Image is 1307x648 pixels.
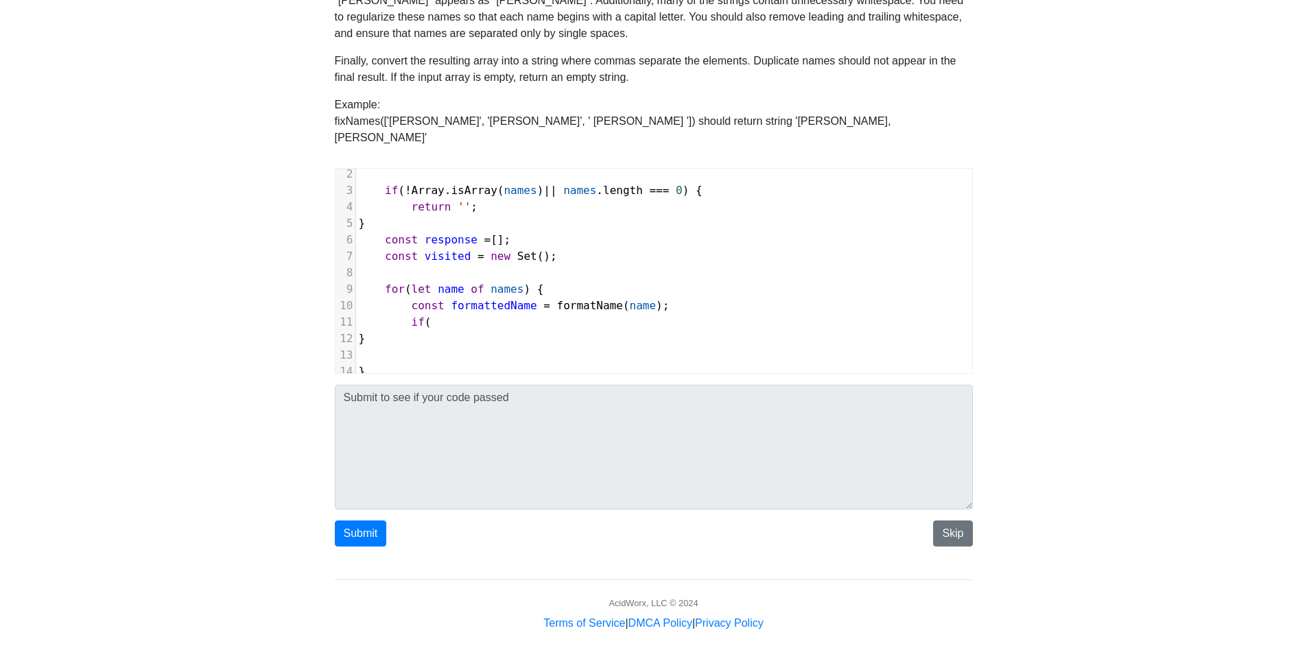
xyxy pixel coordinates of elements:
div: 2 [335,166,355,182]
div: 7 [335,248,355,265]
span: names [491,283,523,296]
span: length [603,184,643,197]
span: || [543,184,556,197]
span: formattedName [451,299,537,312]
div: 10 [335,298,355,314]
span: isArray [451,184,497,197]
div: 12 [335,331,355,347]
span: ! [405,184,412,197]
span: Set [517,250,537,263]
a: Privacy Policy [695,617,764,629]
span: = [484,233,491,246]
span: let [412,283,432,296]
span: name [630,299,657,312]
p: Example: fixNames(['[PERSON_NAME]', '[PERSON_NAME]', ' [PERSON_NAME] ']) should return string '[P... [335,97,973,146]
span: } [359,332,366,345]
a: Terms of Service [543,617,625,629]
button: Submit [335,520,387,547]
span: visited [425,250,471,263]
span: = [478,250,484,263]
span: []; [359,233,511,246]
span: ( . ( ) . ) { [359,184,703,197]
span: } [359,365,366,378]
span: 0 [676,184,683,197]
span: formatName [557,299,623,312]
div: | | [543,615,763,632]
div: 3 [335,182,355,199]
span: names [563,184,596,197]
span: ; [359,200,478,213]
span: } [359,217,366,230]
span: '' [458,200,471,213]
div: 8 [335,265,355,281]
span: for [385,283,405,296]
span: Array [412,184,445,197]
div: 9 [335,281,355,298]
span: of [471,283,484,296]
div: 14 [335,363,355,380]
span: new [491,250,510,263]
span: ( ); [359,299,670,312]
span: name [438,283,464,296]
span: const [385,250,418,263]
div: 13 [335,347,355,363]
p: Finally, convert the resulting array into a string where commas separate the elements. Duplicate ... [335,53,973,86]
div: 6 [335,232,355,248]
span: const [412,299,445,312]
span: = [543,299,550,312]
span: if [412,315,425,328]
span: (); [359,250,557,263]
button: Skip [933,520,972,547]
span: const [385,233,418,246]
span: ( [359,315,432,328]
span: return [412,200,451,213]
span: response [425,233,478,246]
span: === [649,184,669,197]
div: 4 [335,199,355,215]
textarea: Submit to see if your code passed [335,385,973,509]
div: 5 [335,215,355,232]
a: DMCA Policy [628,617,692,629]
div: 11 [335,314,355,331]
span: if [385,184,398,197]
span: ( ) { [359,283,544,296]
div: AcidWorx, LLC © 2024 [609,597,698,610]
span: names [504,184,537,197]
